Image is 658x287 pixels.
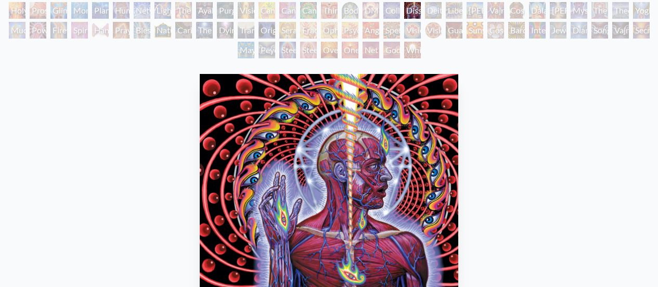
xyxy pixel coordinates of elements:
div: Lightworker [154,2,171,19]
div: Fractal Eyes [300,22,317,39]
div: Song of Vajra Being [591,22,608,39]
div: Monochord [71,2,88,19]
div: Bardo Being [508,22,525,39]
div: Prostration [30,2,46,19]
div: Original Face [259,22,275,39]
div: Ophanic Eyelash [321,22,338,39]
div: Third Eye Tears of Joy [321,2,338,19]
div: Mystic Eye [571,2,587,19]
div: Steeplehead 1 [279,42,296,58]
div: Holy Fire [9,2,25,19]
div: Blessing Hand [134,22,150,39]
div: DMT - The Spirit Molecule [363,2,379,19]
div: [PERSON_NAME] [550,2,566,19]
div: Oversoul [321,42,338,58]
div: Dalai Lama [529,2,546,19]
div: The Soul Finds It's Way [196,22,213,39]
div: Theologue [612,2,629,19]
div: Net of Being [363,42,379,58]
div: Firewalking [50,22,67,39]
div: Vajra Guru [487,2,504,19]
div: Cannabis Mudra [259,2,275,19]
div: Guardian of Infinite Vision [446,22,462,39]
div: Steeplehead 2 [300,42,317,58]
div: Interbeing [529,22,546,39]
div: Diamond Being [571,22,587,39]
div: Liberation Through Seeing [446,2,462,19]
div: Dying [217,22,234,39]
div: Body/Mind as a Vibratory Field of Energy [342,2,358,19]
div: Vision Tree [238,2,254,19]
div: Vision [PERSON_NAME] [425,22,442,39]
div: One [342,42,358,58]
div: White Light [404,42,421,58]
div: Power to the Peaceful [30,22,46,39]
div: Peyote Being [259,42,275,58]
div: Cannabacchus [300,2,317,19]
div: Ayahuasca Visitation [196,2,213,19]
div: Transfiguration [238,22,254,39]
div: Nature of Mind [154,22,171,39]
div: Praying Hands [113,22,130,39]
div: Vajra Being [612,22,629,39]
div: Mayan Being [238,42,254,58]
div: Caring [175,22,192,39]
div: Sunyata [467,22,483,39]
div: Vision Crystal [404,22,421,39]
div: Cannabis Sutra [279,2,296,19]
div: Godself [383,42,400,58]
div: Purging [217,2,234,19]
div: Cosmic [DEMOGRAPHIC_DATA] [508,2,525,19]
div: Seraphic Transport Docking on the Third Eye [279,22,296,39]
div: Hands that See [92,22,109,39]
div: The Shulgins and their Alchemical Angels [175,2,192,19]
div: Yogi & the Möbius Sphere [633,2,650,19]
div: Glimpsing the Empyrean [50,2,67,19]
div: Collective Vision [383,2,400,19]
div: Angel Skin [363,22,379,39]
div: Dissectional Art for Tool's Lateralus CD [404,2,421,19]
div: Psychomicrograph of a Fractal Paisley Cherub Feather Tip [342,22,358,39]
div: Spectral Lotus [383,22,400,39]
div: Human Geometry [113,2,130,19]
div: Deities & Demons Drinking from the Milky Pool [425,2,442,19]
div: Cosmic Elf [487,22,504,39]
div: The Seer [591,2,608,19]
div: Jewel Being [550,22,566,39]
div: [PERSON_NAME] [467,2,483,19]
div: Secret Writing Being [633,22,650,39]
div: Networks [134,2,150,19]
div: Planetary Prayers [92,2,109,19]
div: Spirit Animates the Flesh [71,22,88,39]
div: Mudra [9,22,25,39]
